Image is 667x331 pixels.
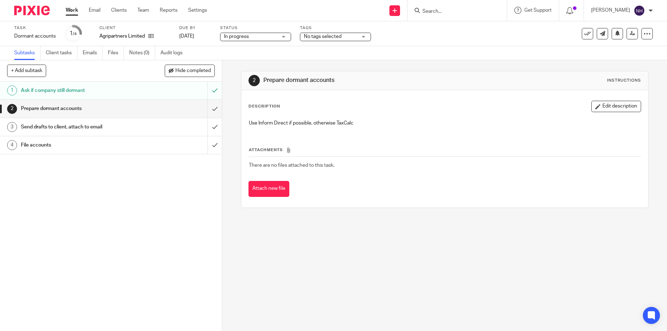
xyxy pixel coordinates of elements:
p: Description [248,104,280,109]
a: Notes (0) [129,46,155,60]
a: Files [108,46,124,60]
span: There are no files attached to this task. [249,163,334,168]
a: Subtasks [14,46,40,60]
a: Audit logs [160,46,188,60]
p: [PERSON_NAME] [591,7,630,14]
button: Hide completed [165,65,215,77]
label: Tags [300,25,371,31]
span: Get Support [524,8,552,13]
h1: File accounts [21,140,141,150]
button: Attach new file [248,181,289,197]
label: Status [220,25,291,31]
div: 1 [70,29,77,38]
div: Instructions [607,78,641,83]
a: Client tasks [46,46,77,60]
span: No tags selected [304,34,341,39]
a: Team [137,7,149,14]
a: Email [89,7,100,14]
a: Work [66,7,78,14]
span: Attachments [249,148,283,152]
div: 2 [7,104,17,114]
p: Use Inform Direct if possible, otherwise TaxCalc [249,120,641,127]
div: Dormant accounts [14,33,56,40]
div: 4 [7,140,17,150]
a: Reports [160,7,177,14]
img: Pixie [14,6,50,15]
button: + Add subtask [7,65,46,77]
h1: Send drafts to client, attach to email [21,122,141,132]
h1: Ask if company still dormant [21,85,141,96]
input: Search [422,9,486,15]
h1: Prepare dormant accounts [21,103,141,114]
a: Settings [188,7,207,14]
div: 2 [248,75,260,86]
span: In progress [224,34,249,39]
label: Due by [179,25,211,31]
label: Task [14,25,56,31]
p: Agripartners Limited [99,33,145,40]
span: Hide completed [175,68,211,74]
h1: Prepare dormant accounts [263,77,460,84]
span: [DATE] [179,34,194,39]
button: Edit description [591,101,641,112]
div: 3 [7,122,17,132]
a: Clients [111,7,127,14]
a: Emails [83,46,103,60]
img: svg%3E [634,5,645,16]
label: Client [99,25,170,31]
small: /4 [73,32,77,36]
div: 1 [7,85,17,95]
